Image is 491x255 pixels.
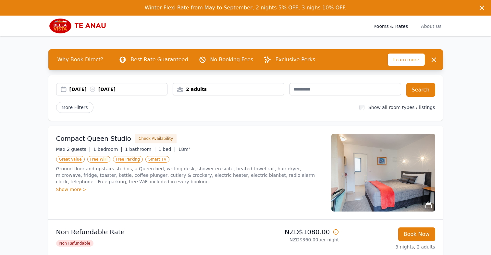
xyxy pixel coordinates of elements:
[56,147,91,152] span: Max 2 guests |
[248,237,339,243] p: NZD$360.00 per night
[173,86,284,92] div: 2 adults
[56,102,93,113] span: More Filters
[93,147,122,152] span: 1 bedroom |
[56,227,243,237] p: Non Refundable Rate
[420,16,443,36] a: About Us
[113,156,143,163] span: Free Parking
[135,134,177,143] button: Check Availability
[125,147,156,152] span: 1 bathroom |
[48,18,111,34] img: Bella Vista Te Anau
[52,53,109,66] span: Why Book Direct?
[210,56,253,64] p: No Booking Fees
[368,105,435,110] label: Show all room types / listings
[248,227,339,237] p: NZD$1080.00
[56,134,131,143] h3: Compact Queen Studio
[388,54,425,66] span: Learn more
[69,86,167,92] div: [DATE] [DATE]
[398,227,435,241] button: Book Now
[87,156,111,163] span: Free WiFi
[56,165,324,185] p: Ground floor and upstairs studios, a Queen bed, writing desk, shower en suite, heated towel rail,...
[178,147,190,152] span: 18m²
[130,56,188,64] p: Best Rate Guaranteed
[56,240,94,247] span: Non Refundable
[145,156,169,163] span: Smart TV
[406,83,435,97] button: Search
[145,5,346,11] span: Winter Flexi Rate from May to September, 2 nights 5% OFF, 3 nighs 10% OFF.
[344,244,435,250] p: 3 nights, 2 adults
[275,56,315,64] p: Exclusive Perks
[56,156,85,163] span: Great Value
[56,186,324,193] div: Show more >
[158,147,176,152] span: 1 bed |
[372,16,409,36] a: Rooms & Rates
